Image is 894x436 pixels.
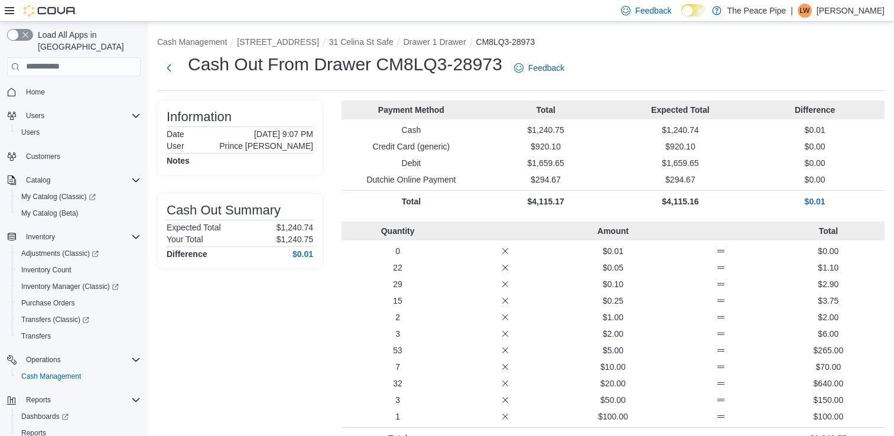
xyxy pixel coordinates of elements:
p: $1.00 [561,311,664,323]
p: $3.75 [777,295,880,307]
p: $265.00 [777,344,880,356]
p: $0.00 [750,141,880,152]
a: Customers [21,149,65,164]
h4: $0.01 [292,249,313,259]
p: $1,240.74 [277,223,313,232]
h4: Difference [167,249,207,259]
p: The Peace Pipe [727,4,786,18]
p: | [791,4,793,18]
p: $4,115.17 [481,196,611,207]
span: Cash Management [21,372,81,381]
h3: Information [167,110,232,124]
span: Adjustments (Classic) [21,249,99,258]
span: Reports [21,393,141,407]
p: $0.01 [750,124,880,136]
p: $100.00 [777,411,880,422]
button: Home [2,83,145,100]
span: Inventory [26,232,55,242]
p: 3 [346,394,449,406]
h6: User [167,141,184,151]
p: 15 [346,295,449,307]
button: CM8LQ3-28973 [476,37,535,47]
p: 29 [346,278,449,290]
p: $2.00 [777,311,880,323]
span: Dashboards [17,409,141,424]
h1: Cash Out From Drawer CM8LQ3-28973 [188,53,502,76]
a: Home [21,85,50,99]
span: Users [21,109,141,123]
p: $20.00 [561,378,664,389]
p: Expected Total [616,104,746,116]
button: Catalog [2,172,145,188]
p: 22 [346,262,449,274]
p: $4,115.16 [616,196,746,207]
span: Dashboards [21,412,69,421]
a: My Catalog (Classic) [12,188,145,205]
h3: Cash Out Summary [167,203,281,217]
span: Purchase Orders [17,296,141,310]
p: $100.00 [561,411,664,422]
nav: An example of EuiBreadcrumbs [157,36,885,50]
span: Transfers [17,329,141,343]
button: 31 Celina St Safe [329,37,394,47]
span: Inventory Manager (Classic) [21,282,119,291]
a: My Catalog (Classic) [17,190,100,204]
a: Dashboards [17,409,73,424]
span: Operations [26,355,61,365]
span: Home [26,87,45,97]
a: Transfers (Classic) [17,313,94,327]
p: $2.00 [561,328,664,340]
span: Cash Management [17,369,141,383]
p: Credit Card (generic) [346,141,476,152]
span: Purchase Orders [21,298,75,308]
p: Total [481,104,611,116]
img: Cova [24,5,77,17]
p: $1,240.74 [616,124,746,136]
a: Inventory Manager (Classic) [12,278,145,295]
button: Users [21,109,49,123]
h6: Date [167,129,184,139]
a: Purchase Orders [17,296,80,310]
button: Reports [21,393,56,407]
p: $1,659.65 [616,157,746,169]
a: Inventory Manager (Classic) [17,279,123,294]
span: Inventory Count [21,265,71,275]
a: Users [17,125,44,139]
p: $10.00 [561,361,664,373]
p: $294.67 [481,174,611,186]
a: My Catalog (Beta) [17,206,83,220]
span: Operations [21,353,141,367]
a: Feedback [509,56,569,80]
p: $70.00 [777,361,880,373]
span: Users [21,128,40,137]
p: $0.10 [561,278,664,290]
p: $294.67 [616,174,746,186]
a: Dashboards [12,408,145,425]
p: $0.01 [561,245,664,257]
p: Prince [PERSON_NAME] [219,141,313,151]
span: My Catalog (Beta) [17,206,141,220]
p: Cash [346,124,476,136]
p: [DATE] 9:07 PM [254,129,313,139]
p: $2.90 [777,278,880,290]
button: Users [2,108,145,124]
a: Inventory Count [17,263,76,277]
p: $920.10 [616,141,746,152]
span: My Catalog (Beta) [21,209,79,218]
p: $0.25 [561,295,664,307]
p: Total [777,225,880,237]
p: $6.00 [777,328,880,340]
p: $1,240.75 [277,235,313,244]
button: Customers [2,148,145,165]
p: 3 [346,328,449,340]
h6: Expected Total [167,223,221,232]
button: Inventory [2,229,145,245]
span: Inventory [21,230,141,244]
button: Operations [2,352,145,368]
span: LW [799,4,810,18]
button: Reports [2,392,145,408]
button: Cash Management [157,37,227,47]
a: Cash Management [17,369,86,383]
p: Payment Method [346,104,476,116]
button: Users [12,124,145,141]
